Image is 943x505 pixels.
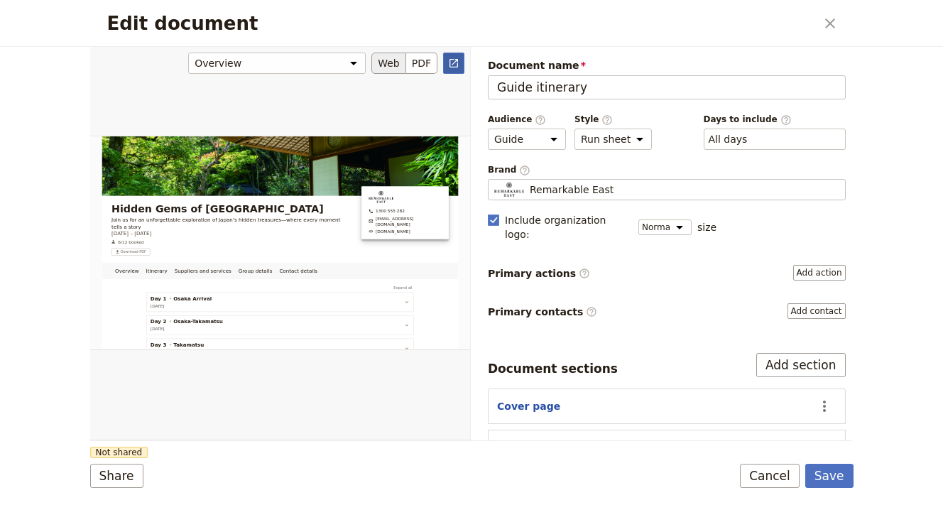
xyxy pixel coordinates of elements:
[709,132,748,146] button: Days to include​Clear input
[488,305,597,319] span: Primary contacts
[90,447,148,458] span: Not shared
[683,220,766,234] span: [DOMAIN_NAME]
[144,379,765,413] button: Day 1Osaka Arrival[DATE]
[601,114,613,124] span: ​
[519,165,530,175] span: ​
[51,190,615,224] p: Join us for an unforgettable exploration of Japan’s hidden treasures—where every moment tells a s...
[494,183,524,197] img: Profile
[812,394,836,418] button: Actions
[444,302,552,342] a: Contact details
[125,302,193,342] a: Itinerary
[488,266,590,281] span: Primary actions
[107,13,815,34] h2: Edit document
[90,464,143,488] button: Share
[144,435,182,452] span: Day 2
[144,400,178,411] span: [DATE]
[488,114,566,126] span: Audience
[812,435,836,460] button: Actions
[666,189,835,217] a: mail@remarkableeast.com.au
[666,172,835,186] span: 1300 555 282
[497,440,550,455] button: Overview
[488,129,566,150] select: Audience​
[51,224,146,241] span: [DATE] – [DATE]
[406,53,437,74] button: PDF
[818,11,842,36] button: Close dialog
[780,114,792,124] span: ​
[144,379,182,396] span: Day 1
[443,53,464,74] a: Open full preview
[488,58,846,72] span: Document name
[787,303,846,319] button: Primary contacts​
[586,306,597,317] span: ​
[793,265,846,281] button: Primary actions​
[638,219,692,235] select: size
[574,129,652,150] select: Style​
[371,53,406,74] button: Web
[683,172,753,186] span: 1300 555 282
[51,302,125,342] a: Overview
[579,268,590,279] span: ​
[805,464,854,488] button: Save
[530,183,614,197] span: Remarkable East
[666,131,726,159] img: Remarkable East logo
[740,464,800,488] button: Cancel
[666,220,835,234] a: www.remarkableeast.com.au
[200,435,318,452] span: Osaka-Takamatsu
[574,114,652,126] span: Style
[497,399,560,413] button: Cover page
[756,353,846,377] button: Add section
[488,360,618,377] div: Document sections
[67,245,129,259] span: 6/12 booked
[535,114,546,124] span: ​
[51,268,143,285] button: ​Download PDF
[347,302,445,342] a: Group details
[697,220,716,234] span: size
[200,379,291,396] span: Osaka Arrival
[704,114,846,126] span: Days to include
[72,271,134,282] span: Download PDF
[144,455,178,467] span: [DATE]
[683,189,835,217] span: [EMAIL_ADDRESS][DOMAIN_NAME]
[488,164,846,176] span: Brand
[144,435,765,469] button: Day 2Osaka-Takamatsu[DATE]
[488,75,846,99] input: Document name
[722,354,774,370] button: Expand all
[193,302,346,342] a: Suppliers and services
[505,213,630,241] span: Include organization logo :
